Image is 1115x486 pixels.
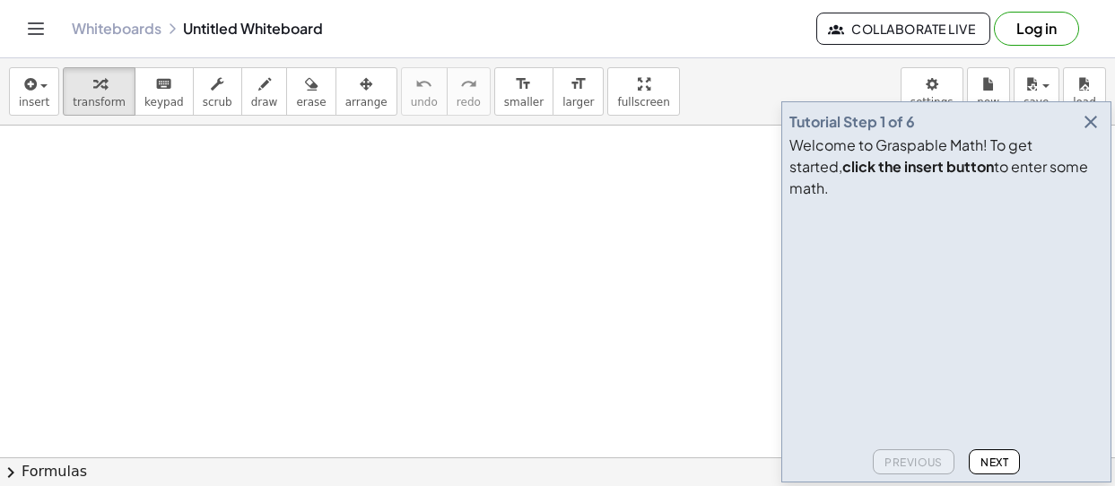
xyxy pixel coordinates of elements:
span: keypad [144,96,184,108]
button: draw [241,67,288,116]
div: Welcome to Graspable Math! To get started, to enter some math. [789,135,1103,199]
span: Next [980,456,1008,469]
button: Collaborate Live [816,13,990,45]
span: save [1024,96,1049,108]
button: keyboardkeypad [135,67,194,116]
span: Collaborate Live [832,21,975,37]
span: larger [562,96,594,108]
button: undoundo [401,67,448,116]
span: new [977,96,999,108]
button: redoredo [447,67,491,116]
span: fullscreen [617,96,669,108]
button: transform [63,67,135,116]
button: format_sizesmaller [494,67,553,116]
button: insert [9,67,59,116]
span: redo [457,96,481,108]
a: Whiteboards [72,20,161,38]
i: undo [415,74,432,95]
i: redo [460,74,477,95]
button: arrange [335,67,397,116]
button: fullscreen [607,67,679,116]
span: insert [19,96,49,108]
span: transform [73,96,126,108]
button: Next [969,449,1020,474]
span: load [1073,96,1096,108]
button: new [967,67,1010,116]
span: settings [910,96,954,108]
button: save [1014,67,1059,116]
span: erase [296,96,326,108]
button: erase [286,67,335,116]
span: arrange [345,96,388,108]
span: undo [411,96,438,108]
button: scrub [193,67,242,116]
i: keyboard [155,74,172,95]
i: format_size [570,74,587,95]
i: format_size [515,74,532,95]
button: load [1063,67,1106,116]
b: click the insert button [842,157,994,176]
span: draw [251,96,278,108]
button: Log in [994,12,1079,46]
div: Tutorial Step 1 of 6 [789,111,915,133]
button: Toggle navigation [22,14,50,43]
span: smaller [504,96,544,108]
span: scrub [203,96,232,108]
button: format_sizelarger [553,67,604,116]
button: settings [901,67,963,116]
